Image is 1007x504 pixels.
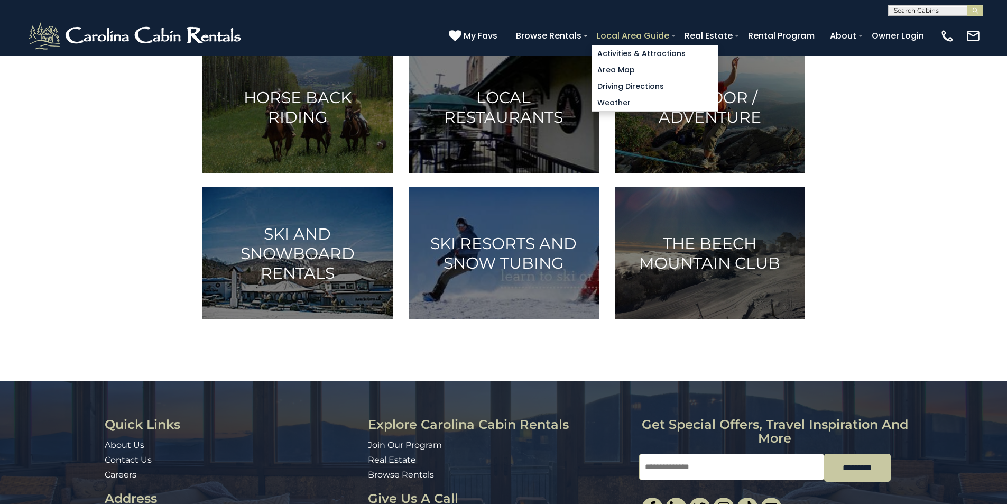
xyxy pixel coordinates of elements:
[202,187,393,319] a: Ski and Snowboard Rentals
[592,95,718,111] a: Weather
[940,29,955,43] img: phone-regular-white.png
[628,234,792,273] h3: The Beech Mountain Club
[592,62,718,78] a: Area Map
[368,470,434,480] a: Browse Rentals
[825,26,862,45] a: About
[368,440,442,450] a: Join Our Program
[105,455,152,465] a: Contact Us
[679,26,738,45] a: Real Estate
[866,26,929,45] a: Owner Login
[592,26,675,45] a: Local Area Guide
[368,455,416,465] a: Real Estate
[105,440,144,450] a: About Us
[216,88,380,127] h3: Horse Back Riding
[615,187,805,319] a: The Beech Mountain Club
[592,45,718,62] a: Activities & Attractions
[422,234,586,273] h3: Ski Resorts and Snow Tubing
[449,29,500,43] a: My Favs
[368,418,631,432] h3: Explore Carolina Cabin Rentals
[639,418,910,446] h3: Get special offers, travel inspiration and more
[26,20,246,52] img: White-1-2.png
[966,29,981,43] img: mail-regular-white.png
[202,41,393,173] a: Horse Back Riding
[409,187,599,319] a: Ski Resorts and Snow Tubing
[105,418,360,432] h3: Quick Links
[743,26,820,45] a: Rental Program
[216,224,380,283] h3: Ski and Snowboard Rentals
[511,26,587,45] a: Browse Rentals
[105,470,136,480] a: Careers
[409,41,599,173] a: Local Restaurants
[592,78,718,95] a: Driving Directions
[422,88,586,127] h3: Local Restaurants
[464,29,497,42] span: My Favs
